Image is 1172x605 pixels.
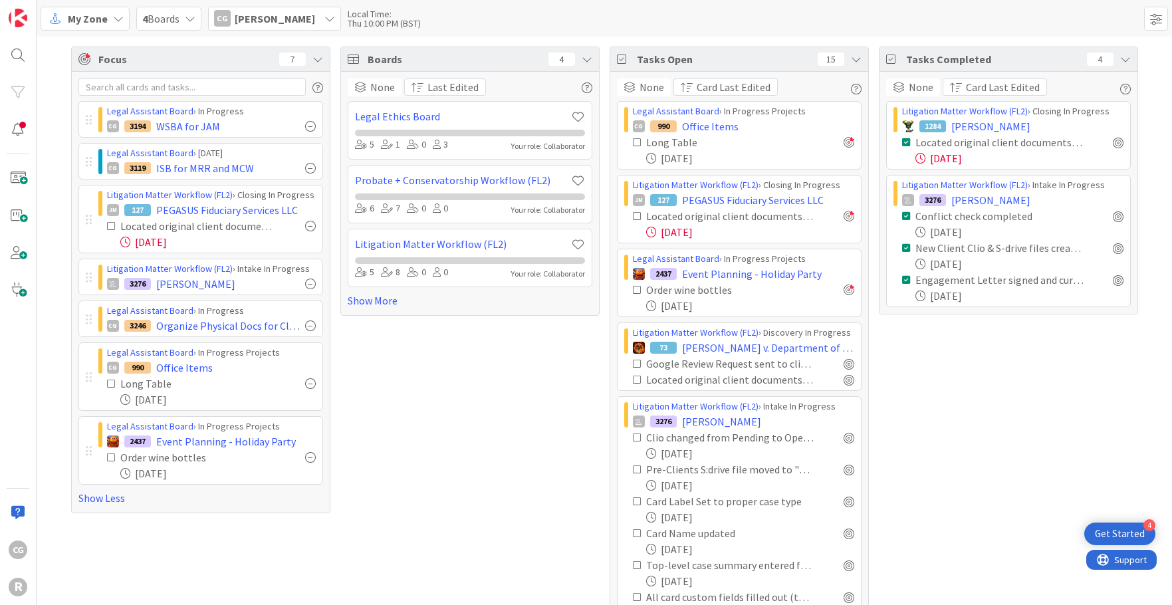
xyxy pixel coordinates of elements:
div: [DATE] [646,509,854,525]
div: Conflict check completed [915,208,1067,224]
input: Search all cards and tasks... [78,78,306,96]
div: 0 [407,201,426,216]
div: › [DATE] [107,146,316,160]
a: Litigation Matter Workflow (FL2) [633,179,759,191]
div: [DATE] [915,224,1123,240]
div: [DATE] [120,465,316,481]
a: Legal Assistant Board [107,105,193,117]
div: 4 [548,53,575,66]
div: 3194 [124,120,151,132]
div: Order wine bottles [646,282,782,298]
span: Support [28,2,60,18]
div: Google Review Request sent to client [if applicable] [646,356,814,372]
div: › Intake In Progress [107,262,316,276]
div: 990 [650,120,677,132]
div: Top-level case summary entered from attorney notes [646,557,814,573]
img: NC [902,120,914,132]
a: Legal Assistant Board [107,304,193,316]
a: Probate + Conservatorship Workflow (FL2) [355,172,571,188]
div: [DATE] [646,150,854,166]
div: 1284 [919,120,946,132]
div: CG [107,120,119,132]
img: TR [633,342,645,354]
span: My Zone [68,11,108,27]
a: Litigation Matter Workflow (FL2) [902,179,1028,191]
div: Card Label Set to proper case type [646,493,814,509]
a: Legal Assistant Board [107,420,193,432]
div: 2437 [650,268,677,280]
div: [DATE] [646,224,854,240]
div: Located original client documents if necessary & coordinated delivery with client [915,134,1084,150]
div: JM [633,194,645,206]
div: [DATE] [915,150,1123,166]
div: Clio changed from Pending to Open client matter [646,429,814,445]
div: › In Progress [107,104,316,118]
button: Card Last Edited [673,78,778,96]
img: KA [633,268,645,280]
a: Litigation Matter Workflow (FL2) [107,263,233,275]
div: [DATE] [120,234,316,250]
div: Long Table [646,134,765,150]
div: CG [107,162,119,174]
a: Litigation Matter Workflow (FL2) [633,326,759,338]
div: [DATE] [120,392,316,408]
span: Office Items [156,360,213,376]
div: Located original client documents if necessary & coordinated delivery with client [120,218,276,234]
div: › Closing In Progress [902,104,1123,118]
a: Show Less [78,490,323,506]
div: Card Name updated [646,525,784,541]
div: › In Progress Projects [107,346,316,360]
div: 4 [1087,53,1113,66]
a: Litigation Matter Workflow (FL2) [355,236,571,252]
div: Order wine bottles [120,449,252,465]
span: [PERSON_NAME] [235,11,315,27]
div: 3276 [650,416,677,427]
div: CG [107,320,119,332]
div: Located original client documents if necessary & coordinated delivery with client [646,372,814,388]
div: 1 [381,138,400,152]
img: KA [107,435,119,447]
div: New Client Clio & S-drive files created Enter all contacts and their relationships to our client ... [915,240,1084,256]
span: [PERSON_NAME] [156,276,235,292]
div: Long Table [120,376,235,392]
div: 4 [1143,519,1155,531]
span: None [640,79,664,95]
a: Legal Assistant Board [107,346,193,358]
span: Event Planning - Holiday Party [156,433,296,449]
span: PEGASUS Fiduciary Services LLC [682,192,824,208]
a: Litigation Matter Workflow (FL2) [902,105,1028,117]
div: 3276 [124,278,151,290]
div: › Intake In Progress [633,400,854,414]
span: [PERSON_NAME] v. Department of Human Services [682,340,854,356]
span: PEGASUS Fiduciary Services LLC [156,202,298,218]
div: 73 [650,342,677,354]
div: 0 [407,265,426,280]
button: Last Edited [404,78,486,96]
button: Card Last Edited [943,78,1047,96]
div: › In Progress Projects [107,420,316,433]
a: Litigation Matter Workflow (FL2) [633,400,759,412]
span: None [370,79,395,95]
div: CG [107,362,119,374]
a: Legal Assistant Board [107,147,193,159]
div: 5 [355,265,374,280]
div: 6 [355,201,374,216]
div: CG [9,541,27,559]
div: 15 [818,53,844,66]
div: Open Get Started checklist, remaining modules: 4 [1084,523,1155,545]
div: [DATE] [646,541,854,557]
div: Your role: Collaborator [511,140,585,152]
span: ISB for MRR and MCW [156,160,254,176]
div: 3276 [919,194,946,206]
span: Organize Physical Docs for Clients [156,318,300,334]
div: All card custom fields filled out (to the greatest extent possible) [646,589,814,605]
div: › Intake In Progress [902,178,1123,192]
div: CG [214,10,231,27]
div: 0 [433,201,448,216]
div: 7 [279,53,306,66]
div: [DATE] [646,477,854,493]
div: Thu 10:00 PM (BST) [348,19,421,28]
div: › Discovery In Progress [633,326,854,340]
div: Your role: Collaborator [511,204,585,216]
div: › In Progress Projects [633,104,854,118]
